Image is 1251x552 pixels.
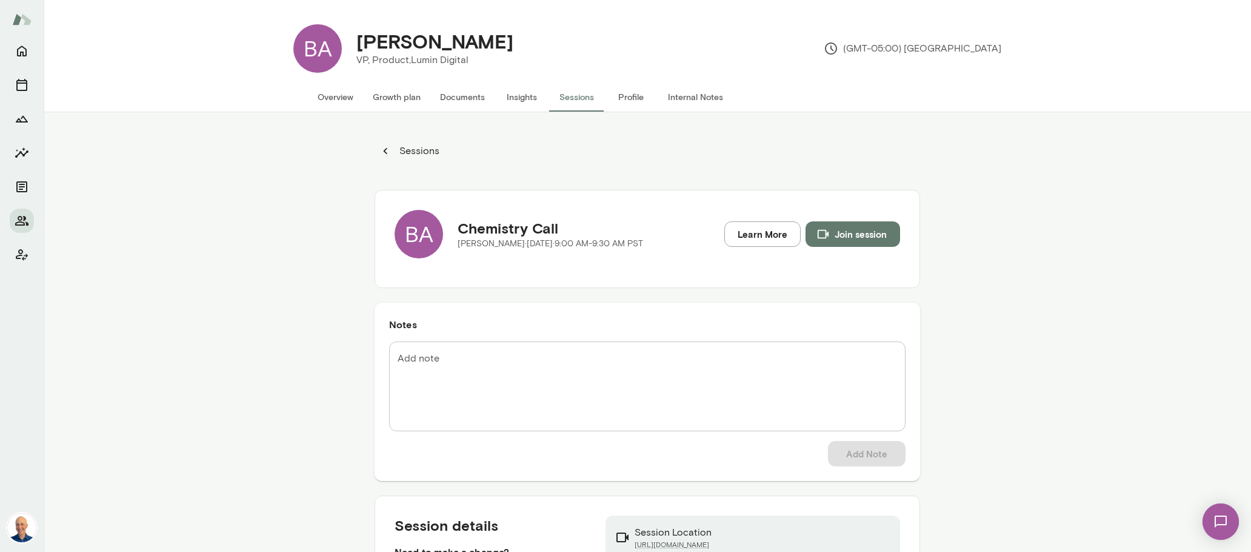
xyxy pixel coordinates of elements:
button: Home [10,39,34,63]
p: VP, Product, Lumin Digital [356,53,513,67]
h5: Session details [395,516,586,535]
h4: [PERSON_NAME] [356,30,513,53]
div: BA [395,210,443,258]
a: Learn More [724,221,801,247]
button: Members [10,209,34,233]
button: Growth plan [363,82,430,112]
p: [PERSON_NAME] · [DATE] · 9:00 AM-9:30 AM PST [458,238,643,250]
button: Sessions [375,139,446,163]
p: Session Location [635,525,712,540]
button: Documents [10,175,34,199]
p: Sessions [397,144,439,158]
button: Insights [10,141,34,165]
button: Sessions [10,73,34,97]
img: Mento [12,8,32,31]
button: Insights [495,82,549,112]
button: Overview [308,82,363,112]
p: (GMT-05:00) [GEOGRAPHIC_DATA] [824,41,1001,56]
button: Internal Notes [658,82,733,112]
button: Sessions [549,82,604,112]
h6: Notes [389,317,906,332]
button: Documents [430,82,495,112]
button: Join session [806,221,900,247]
div: BA [293,24,342,73]
button: Profile [604,82,658,112]
button: Growth Plan [10,107,34,131]
a: [URL][DOMAIN_NAME] [635,540,712,550]
h5: Chemistry Call [458,218,643,238]
button: Client app [10,243,34,267]
img: Mark Lazen [7,513,36,542]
